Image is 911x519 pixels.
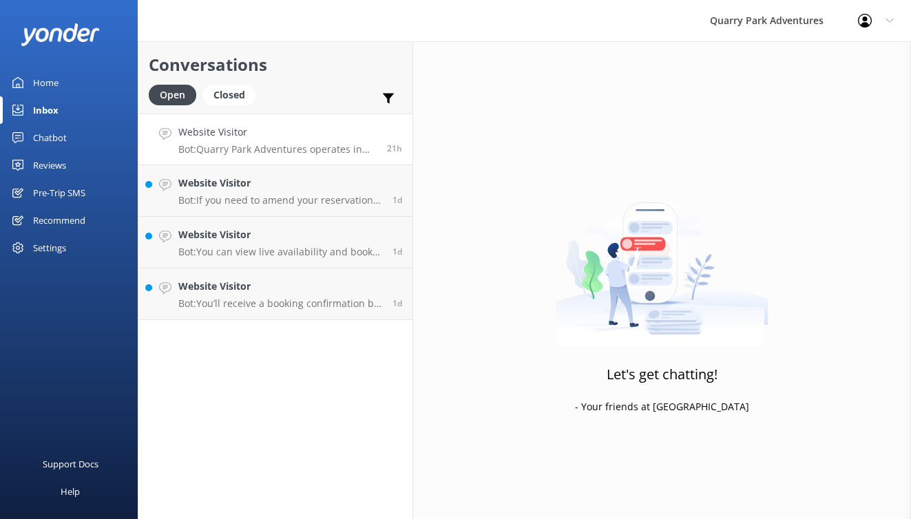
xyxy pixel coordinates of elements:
[203,85,255,105] div: Closed
[138,165,412,217] a: Website VisitorBot:If you need to amend your reservation, please contact the Quarry Park team at ...
[33,69,59,96] div: Home
[33,124,67,151] div: Chatbot
[178,297,382,310] p: Bot: You’ll receive a booking confirmation by email after completing your reservation. If you did...
[21,23,100,46] img: yonder-white-logo.png
[43,450,98,478] div: Support Docs
[607,363,718,385] h3: Let's get chatting!
[178,176,382,191] h4: Website Visitor
[33,96,59,124] div: Inbox
[392,194,402,206] span: Sep 20 2025 08:44pm (UTC -07:00) America/Tijuana
[178,143,377,156] p: Bot: Quarry Park Adventures operates in rain and most weather conditions, but may close in extrem...
[149,85,196,105] div: Open
[203,87,262,102] a: Closed
[33,234,66,262] div: Settings
[178,279,382,294] h4: Website Visitor
[392,297,402,309] span: Sep 20 2025 06:20pm (UTC -07:00) America/Tijuana
[138,268,412,320] a: Website VisitorBot:You’ll receive a booking confirmation by email after completing your reservati...
[61,478,80,505] div: Help
[149,52,402,78] h2: Conversations
[149,87,203,102] a: Open
[178,194,382,206] p: Bot: If you need to amend your reservation, please contact the Quarry Park team at [PHONE_NUMBER]...
[138,114,412,165] a: Website VisitorBot:Quarry Park Adventures operates in rain and most weather conditions, but may c...
[178,227,382,242] h4: Website Visitor
[33,179,85,206] div: Pre-Trip SMS
[33,151,66,179] div: Reviews
[178,246,382,258] p: Bot: You can view live availability and book tickets online at [URL][DOMAIN_NAME].
[33,206,85,234] div: Recommend
[138,217,412,268] a: Website VisitorBot:You can view live availability and book tickets online at [URL][DOMAIN_NAME].1d
[556,173,768,346] img: artwork of a man stealing a conversation from at giant smartphone
[178,125,377,140] h4: Website Visitor
[387,142,402,154] span: Sep 21 2025 03:59pm (UTC -07:00) America/Tijuana
[392,246,402,257] span: Sep 20 2025 07:47pm (UTC -07:00) America/Tijuana
[575,399,749,414] p: - Your friends at [GEOGRAPHIC_DATA]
